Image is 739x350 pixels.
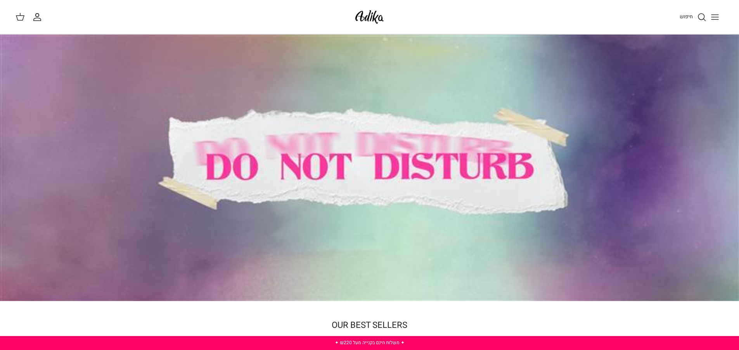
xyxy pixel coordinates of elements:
a: החשבון שלי [33,12,45,22]
a: OUR BEST SELLERS [332,319,407,331]
button: Toggle menu [706,9,723,26]
a: ✦ משלוח חינם בקנייה מעל ₪220 ✦ [335,339,405,346]
a: חיפוש [680,12,706,22]
span: חיפוש [680,13,693,20]
img: Adika IL [353,8,386,26]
